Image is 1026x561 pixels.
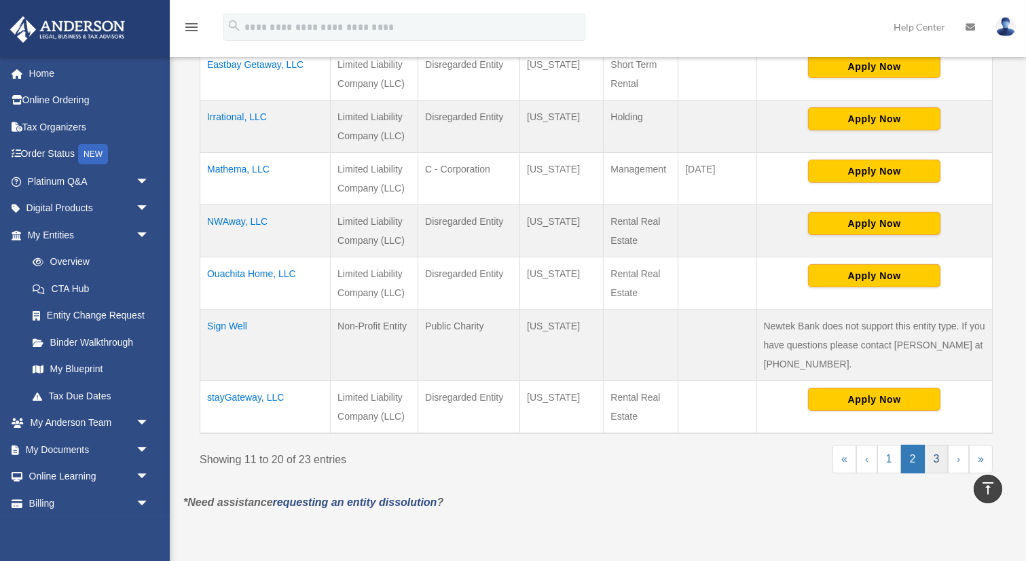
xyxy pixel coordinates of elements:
a: Home [10,60,170,87]
td: stayGateway, LLC [200,381,331,434]
td: Mathema, LLC [200,153,331,205]
td: Newtek Bank does not support this entity type. If you have questions please contact [PERSON_NAME]... [756,310,992,381]
td: Limited Liability Company (LLC) [331,205,418,257]
span: arrow_drop_down [136,463,163,491]
a: Tax Due Dates [19,382,163,410]
a: My Anderson Teamarrow_drop_down [10,410,170,437]
a: Online Ordering [10,87,170,114]
span: arrow_drop_down [136,436,163,464]
button: Apply Now [808,160,940,183]
td: Non-Profit Entity [331,310,418,381]
a: First [832,445,856,473]
td: Public Charity [418,310,520,381]
td: Eastbay Getaway, LLC [200,48,331,101]
td: Short Term Rental [604,48,678,101]
span: arrow_drop_down [136,221,163,249]
td: Disregarded Entity [418,381,520,434]
a: 1 [877,445,901,473]
td: [DATE] [678,153,756,205]
a: Entity Change Request [19,302,163,329]
div: NEW [78,144,108,164]
td: [US_STATE] [520,381,604,434]
button: Apply Now [808,264,940,287]
span: arrow_drop_down [136,168,163,196]
a: 3 [925,445,949,473]
i: vertical_align_top [980,480,996,496]
a: menu [183,24,200,35]
td: Limited Liability Company (LLC) [331,48,418,101]
td: Disregarded Entity [418,101,520,153]
button: Apply Now [808,212,940,235]
button: Apply Now [808,55,940,78]
span: arrow_drop_down [136,195,163,223]
span: arrow_drop_down [136,490,163,518]
td: Limited Liability Company (LLC) [331,257,418,310]
td: C - Corporation [418,153,520,205]
div: Showing 11 to 20 of 23 entries [200,445,586,469]
td: [US_STATE] [520,153,604,205]
a: Previous [856,445,877,473]
a: Binder Walkthrough [19,329,163,356]
i: menu [183,19,200,35]
td: [US_STATE] [520,310,604,381]
a: Platinum Q&Aarrow_drop_down [10,168,170,195]
a: Overview [19,249,156,276]
td: Limited Liability Company (LLC) [331,101,418,153]
td: [US_STATE] [520,48,604,101]
button: Apply Now [808,107,940,130]
em: *Need assistance ? [183,496,443,508]
span: arrow_drop_down [136,410,163,437]
td: Irrational, LLC [200,101,331,153]
td: Disregarded Entity [418,257,520,310]
td: Ouachita Home, LLC [200,257,331,310]
td: Rental Real Estate [604,381,678,434]
button: Apply Now [808,388,940,411]
td: Limited Liability Company (LLC) [331,381,418,434]
a: 2 [901,445,925,473]
td: Rental Real Estate [604,257,678,310]
td: Holding [604,101,678,153]
a: Next [948,445,969,473]
td: NWAway, LLC [200,205,331,257]
i: search [227,18,242,33]
a: Billingarrow_drop_down [10,490,170,517]
td: Limited Liability Company (LLC) [331,153,418,205]
td: Management [604,153,678,205]
td: Rental Real Estate [604,205,678,257]
a: My Entitiesarrow_drop_down [10,221,163,249]
a: My Blueprint [19,356,163,383]
td: [US_STATE] [520,257,604,310]
a: Online Learningarrow_drop_down [10,463,170,490]
a: CTA Hub [19,275,163,302]
td: Disregarded Entity [418,205,520,257]
a: requesting an entity dissolution [273,496,437,508]
td: Sign Well [200,310,331,381]
a: Digital Productsarrow_drop_down [10,195,170,222]
td: [US_STATE] [520,101,604,153]
a: Tax Organizers [10,113,170,141]
a: Last [969,445,993,473]
a: vertical_align_top [974,475,1002,503]
img: Anderson Advisors Platinum Portal [6,16,129,43]
td: [US_STATE] [520,205,604,257]
img: User Pic [995,17,1016,37]
a: Order StatusNEW [10,141,170,168]
td: Disregarded Entity [418,48,520,101]
a: My Documentsarrow_drop_down [10,436,170,463]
